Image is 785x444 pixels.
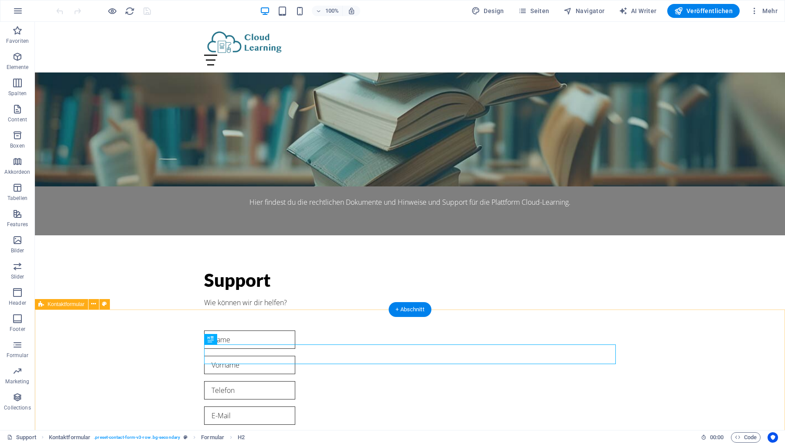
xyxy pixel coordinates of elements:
p: Bilder [11,247,24,254]
span: Design [471,7,504,15]
span: Klick zum Auswählen. Doppelklick zum Bearbeiten [201,432,224,443]
h6: 100% [325,6,339,16]
button: Mehr [747,4,781,18]
button: Seiten [515,4,553,18]
button: AI Writer [615,4,660,18]
p: Content [8,116,27,123]
p: Footer [10,326,25,333]
p: Favoriten [6,38,29,45]
span: : [716,434,717,441]
p: Tabellen [7,195,27,202]
p: Formular [7,352,29,359]
p: Slider [11,273,24,280]
a: Klick, um Auswahl aufzuheben. Doppelklick öffnet Seitenverwaltung [7,432,36,443]
button: Code [731,432,761,443]
p: Akkordeon [4,169,30,176]
p: Header [9,299,26,306]
p: Elemente [7,64,29,71]
p: Collections [4,404,31,411]
span: Klick zum Auswählen. Doppelklick zum Bearbeiten [238,432,245,443]
i: Bei Größenänderung Zoomstufe automatisch an das gewählte Gerät anpassen. [348,7,355,15]
span: AI Writer [619,7,657,15]
p: Boxen [10,142,25,149]
span: Veröffentlichen [674,7,733,15]
span: Seiten [518,7,549,15]
p: Marketing [5,378,29,385]
span: Mehr [750,7,778,15]
span: Klick zum Auswählen. Doppelklick zum Bearbeiten [49,432,90,443]
button: 100% [312,6,343,16]
span: Code [735,432,757,443]
h6: Session-Zeit [701,432,724,443]
span: Navigator [563,7,605,15]
span: 00 00 [710,432,724,443]
span: . preset-contact-form-v3-row .bg-secondary [94,432,180,443]
button: Design [468,4,508,18]
button: reload [124,6,135,16]
button: Navigator [560,4,608,18]
i: Seite neu laden [125,6,135,16]
button: Veröffentlichen [667,4,740,18]
i: Dieses Element ist ein anpassbares Preset [184,435,188,440]
nav: breadcrumb [49,432,245,443]
span: Kontaktformular [48,302,85,307]
p: Features [7,221,28,228]
button: Klicke hier, um den Vorschau-Modus zu verlassen [107,6,117,16]
div: Design (Strg+Alt+Y) [468,4,508,18]
div: + Abschnitt [389,302,431,317]
p: Spalten [8,90,27,97]
button: Usercentrics [768,432,778,443]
